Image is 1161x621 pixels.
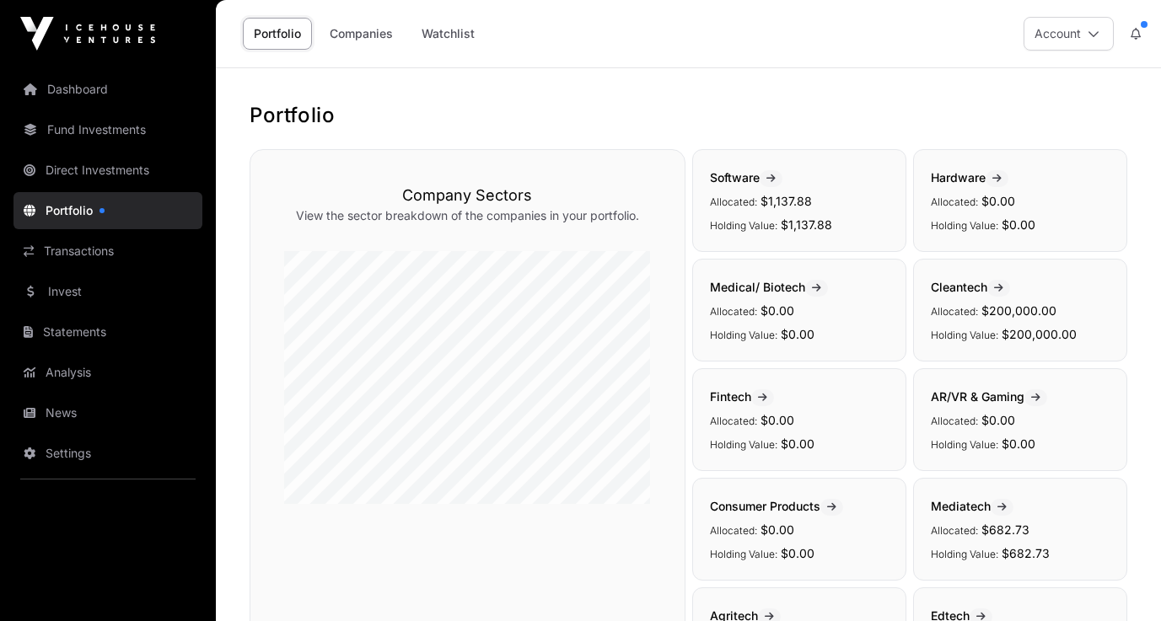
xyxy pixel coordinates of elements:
span: Holding Value: [931,548,998,560]
span: Allocated: [931,195,978,208]
span: Holding Value: [710,219,777,232]
img: Icehouse Ventures Logo [20,17,155,51]
a: Transactions [13,233,202,270]
a: Dashboard [13,71,202,108]
span: Consumer Products [710,499,843,513]
h1: Portfolio [250,102,1127,129]
span: $200,000.00 [1002,327,1077,341]
a: Fund Investments [13,111,202,148]
span: Holding Value: [710,548,777,560]
a: Settings [13,435,202,472]
a: Watchlist [411,18,486,50]
span: Hardware [931,170,1008,185]
span: $0.00 [781,436,814,451]
span: Cleantech [931,280,1010,294]
span: $200,000.00 [981,303,1056,318]
span: $0.00 [781,546,814,560]
span: $0.00 [781,327,814,341]
a: Portfolio [243,18,312,50]
span: $1,137.88 [761,194,812,208]
span: Medical/ Biotech [710,280,828,294]
span: Allocated: [931,305,978,318]
span: $682.73 [981,522,1029,537]
a: Analysis [13,354,202,391]
span: Allocated: [710,195,757,208]
span: Holding Value: [710,438,777,451]
span: Allocated: [710,305,757,318]
span: Software [710,170,782,185]
span: $0.00 [1002,436,1035,451]
span: AR/VR & Gaming [931,389,1047,404]
span: $682.73 [1002,546,1050,560]
span: Holding Value: [931,438,998,451]
a: Portfolio [13,192,202,229]
span: Holding Value: [931,219,998,232]
button: Account [1024,17,1114,51]
a: Statements [13,313,202,351]
a: Direct Investments [13,152,202,189]
span: $0.00 [761,413,794,427]
a: News [13,394,202,431]
span: $0.00 [1002,217,1035,232]
span: Holding Value: [710,329,777,341]
span: Allocated: [931,415,978,427]
a: Companies [319,18,404,50]
h3: Company Sectors [284,184,651,207]
span: $1,137.88 [781,217,832,232]
span: $0.00 [981,194,1015,208]
span: Allocated: [931,524,978,537]
span: $0.00 [981,413,1015,427]
span: $0.00 [761,303,794,318]
span: Allocated: [710,524,757,537]
span: Holding Value: [931,329,998,341]
span: $0.00 [761,522,794,537]
p: View the sector breakdown of the companies in your portfolio. [284,207,651,224]
a: Invest [13,273,202,310]
span: Mediatech [931,499,1013,513]
span: Fintech [710,389,774,404]
span: Allocated: [710,415,757,427]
